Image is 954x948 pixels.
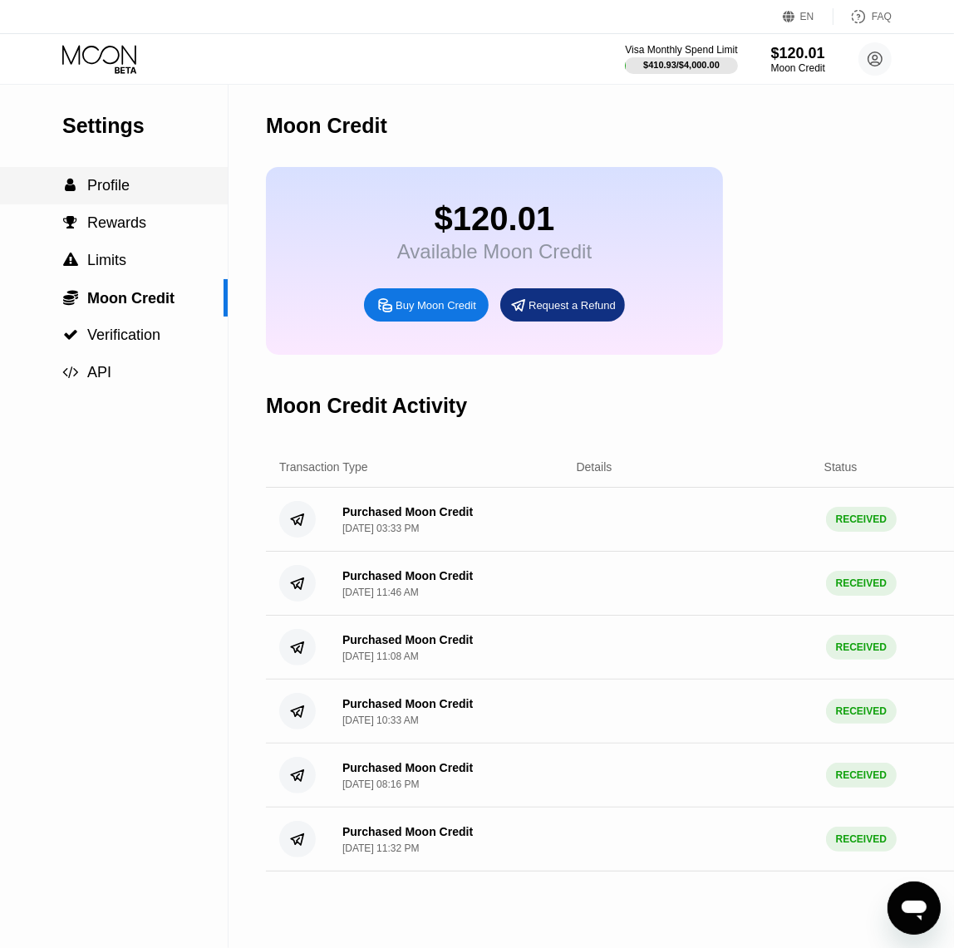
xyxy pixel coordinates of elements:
[266,394,467,418] div: Moon Credit Activity
[87,290,175,307] span: Moon Credit
[87,177,130,194] span: Profile
[500,288,625,322] div: Request a Refund
[625,44,737,74] div: Visa Monthly Spend Limit$410.93/$4,000.00
[87,364,111,381] span: API
[364,288,489,322] div: Buy Moon Credit
[826,571,897,596] div: RECEIVED
[397,240,592,263] div: Available Moon Credit
[342,523,419,534] div: [DATE] 03:33 PM
[872,11,892,22] div: FAQ
[342,779,419,790] div: [DATE] 08:16 PM
[826,635,897,660] div: RECEIVED
[63,327,78,342] span: 
[826,699,897,724] div: RECEIVED
[62,114,228,138] div: Settings
[62,289,79,306] div: 
[834,8,892,25] div: FAQ
[342,842,419,854] div: [DATE] 11:32 PM
[64,215,78,230] span: 
[342,587,419,598] div: [DATE] 11:46 AM
[62,253,79,268] div: 
[87,327,160,343] span: Verification
[342,761,473,774] div: Purchased Moon Credit
[396,298,476,312] div: Buy Moon Credit
[342,825,473,838] div: Purchased Moon Credit
[342,633,473,646] div: Purchased Moon Credit
[342,505,473,518] div: Purchased Moon Credit
[63,253,78,268] span: 
[87,214,146,231] span: Rewards
[66,178,76,193] span: 
[62,327,79,342] div: 
[800,11,814,22] div: EN
[625,44,737,56] div: Visa Monthly Spend Limit
[63,365,79,380] span: 
[342,651,419,662] div: [DATE] 11:08 AM
[771,45,825,74] div: $120.01Moon Credit
[397,200,592,238] div: $120.01
[342,697,473,710] div: Purchased Moon Credit
[577,460,612,474] div: Details
[783,8,834,25] div: EN
[87,252,126,268] span: Limits
[771,45,825,62] div: $120.01
[888,882,941,935] iframe: Кнопка запуска окна обмена сообщениями
[62,365,79,380] div: 
[63,289,78,306] span: 
[342,715,419,726] div: [DATE] 10:33 AM
[643,60,720,70] div: $410.93 / $4,000.00
[826,507,897,532] div: RECEIVED
[529,298,616,312] div: Request a Refund
[279,460,368,474] div: Transaction Type
[342,569,473,582] div: Purchased Moon Credit
[62,178,79,193] div: 
[771,62,825,74] div: Moon Credit
[826,763,897,788] div: RECEIVED
[62,215,79,230] div: 
[826,827,897,852] div: RECEIVED
[824,460,858,474] div: Status
[266,114,387,138] div: Moon Credit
